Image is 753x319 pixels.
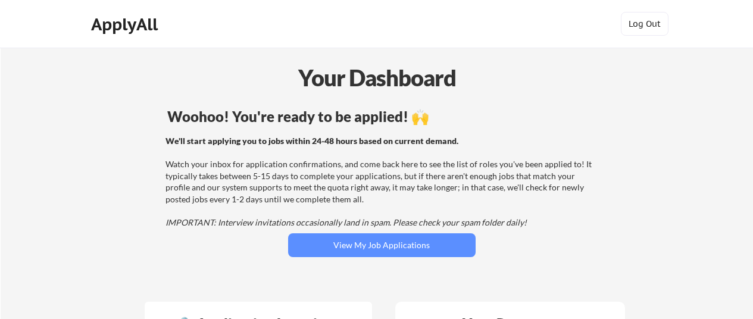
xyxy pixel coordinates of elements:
[621,12,668,36] button: Log Out
[165,136,458,146] strong: We'll start applying you to jobs within 24-48 hours based on current demand.
[288,233,476,257] button: View My Job Applications
[165,217,527,227] em: IMPORTANT: Interview invitations occasionally land in spam. Please check your spam folder daily!
[167,110,596,124] div: Woohoo! You're ready to be applied! 🙌
[165,135,595,229] div: Watch your inbox for application confirmations, and come back here to see the list of roles you'v...
[1,61,753,95] div: Your Dashboard
[91,14,161,35] div: ApplyAll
